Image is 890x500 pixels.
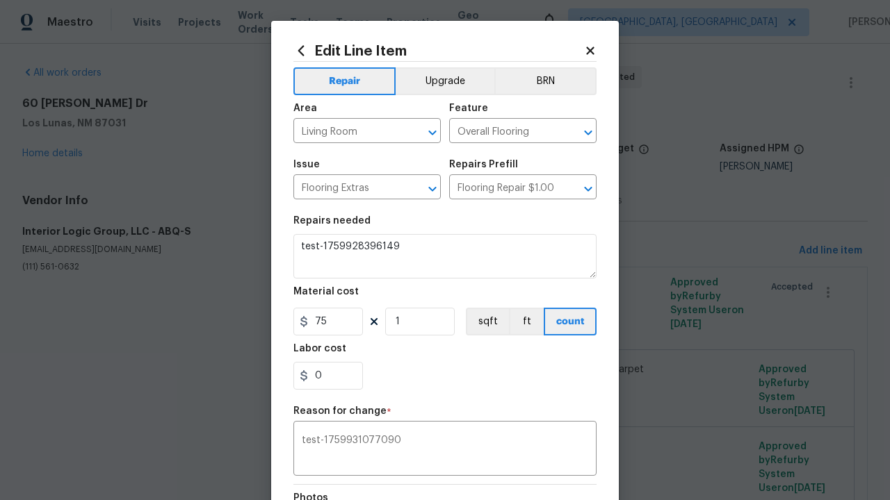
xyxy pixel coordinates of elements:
button: Open [423,179,442,199]
button: BRN [494,67,597,95]
button: Open [423,123,442,142]
h5: Area [293,103,317,113]
h2: Edit Line Item [293,43,584,58]
h5: Reason for change [293,406,387,416]
h5: Repairs needed [293,216,371,226]
textarea: test-1759928396149 [293,234,597,278]
h5: Issue [293,160,320,169]
button: count [544,308,597,335]
button: ft [509,308,544,335]
button: Upgrade [396,67,495,95]
button: Open [578,123,598,142]
button: sqft [466,308,509,335]
h5: Repairs Prefill [449,160,518,169]
button: Open [578,179,598,199]
h5: Material cost [293,287,359,297]
h5: Labor cost [293,344,346,353]
button: Repair [293,67,396,95]
h5: Feature [449,103,488,113]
